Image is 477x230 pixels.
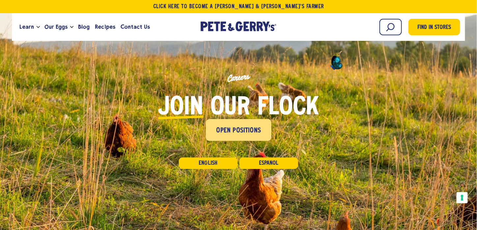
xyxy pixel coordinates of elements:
span: Join [158,96,203,120]
span: flock [257,96,319,120]
a: Our Eggs [42,18,70,36]
span: Find in Stores [417,23,451,32]
a: Find in Stores [408,19,460,35]
span: Recipes [95,23,115,31]
a: Blog [75,18,92,36]
span: Open Positions [216,126,261,136]
a: English [179,158,238,169]
a: Recipes [93,18,118,36]
span: Contact Us [121,23,150,31]
a: Español [239,158,298,169]
button: Your consent preferences for tracking technologies [457,192,468,203]
a: Contact Us [118,18,153,36]
span: our [210,96,250,120]
span: Blog [78,23,90,31]
input: Search [379,19,402,35]
a: Learn [17,18,37,36]
a: Open Positions [206,119,271,141]
button: Open the dropdown menu for Our Eggs [70,26,73,28]
p: Careers [41,52,437,103]
span: Learn [19,23,34,31]
button: Open the dropdown menu for Learn [37,26,40,28]
span: Our Eggs [44,23,68,31]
